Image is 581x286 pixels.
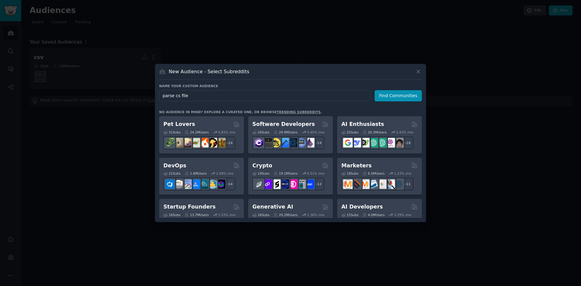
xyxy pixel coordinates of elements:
[274,213,297,217] div: 20.2M Users
[352,179,361,189] img: bigseo
[360,138,369,147] img: AItoolsCatalog
[216,138,225,147] img: dogbreed
[185,213,208,217] div: 13.7M Users
[174,138,183,147] img: ballpython
[159,110,322,114] div: No audience in mind? Explore a curated one, or browse .
[297,138,306,147] img: AskComputerScience
[185,130,208,134] div: 24.2M Users
[208,138,217,147] img: PetAdvice
[182,138,192,147] img: leopardgeckos
[271,138,281,147] img: learnjavascript
[277,110,320,114] a: trending subreddits
[165,138,175,147] img: herpetology
[369,138,378,147] img: chatgpt_promptDesign
[280,138,289,147] img: iOSProgramming
[252,171,269,176] div: 19 Sub s
[191,179,200,189] img: DevOpsLinks
[377,179,386,189] img: googleads
[199,179,208,189] img: platformengineering
[363,213,385,217] div: 4.0M Users
[163,130,180,134] div: 31 Sub s
[394,138,403,147] img: ArtificalIntelligence
[401,178,413,190] div: + 11
[396,130,413,134] div: 2.43 % /mo
[341,171,358,176] div: 18 Sub s
[274,171,297,176] div: 19.1M Users
[218,130,235,134] div: 0.83 % /mo
[163,162,186,169] h2: DevOps
[252,162,272,169] h2: Crypto
[274,130,297,134] div: 29.9M Users
[341,162,372,169] h2: Marketers
[377,138,386,147] img: chatgpt_prompts_
[199,138,208,147] img: cockatiel
[394,171,412,176] div: 1.23 % /mo
[312,178,324,190] div: + 12
[216,171,234,176] div: 2.08 % /mo
[401,136,413,149] div: + 18
[163,203,215,211] h2: Startup Founders
[223,178,235,190] div: + 14
[288,179,297,189] img: defiblockchain
[386,138,395,147] img: OpenAIDev
[271,179,281,189] img: ethstaker
[252,203,293,211] h2: Generative AI
[216,179,225,189] img: PlatformEngineers
[288,138,297,147] img: reactnative
[341,130,358,134] div: 25 Sub s
[341,120,384,128] h2: AI Enthusiasts
[163,213,180,217] div: 16 Sub s
[363,171,385,176] div: 6.5M Users
[280,179,289,189] img: web3
[252,120,315,128] h2: Software Developers
[182,179,192,189] img: Docker_DevOps
[352,138,361,147] img: DeepSeek
[159,90,370,101] input: Pick a short name, like "Digital Marketers" or "Movie-Goers"
[169,68,249,75] h3: New Audience - Select Subreddits
[394,213,412,217] div: 3.29 % /mo
[307,130,324,134] div: 0.45 % /mo
[394,179,403,189] img: OnlineMarketing
[297,179,306,189] img: CryptoNews
[185,171,207,176] div: 1.6M Users
[263,138,272,147] img: software
[305,179,314,189] img: defi_
[363,130,386,134] div: 20.3M Users
[252,130,269,134] div: 26 Sub s
[305,138,314,147] img: elixir
[218,213,235,217] div: 1.53 % /mo
[375,90,422,101] button: Find Communities
[252,213,269,217] div: 16 Sub s
[208,179,217,189] img: aws_cdk
[386,179,395,189] img: MarketingResearch
[312,136,324,149] div: + 19
[174,179,183,189] img: AWS_Certified_Experts
[360,179,369,189] img: AskMarketing
[307,171,324,176] div: 0.51 % /mo
[369,179,378,189] img: Emailmarketing
[163,171,180,176] div: 21 Sub s
[341,213,358,217] div: 15 Sub s
[165,179,175,189] img: azuredevops
[191,138,200,147] img: turtle
[343,138,353,147] img: GoogleGeminiAI
[163,120,195,128] h2: Pet Lovers
[223,136,235,149] div: + 24
[159,84,422,88] h3: Name your custom audience
[263,179,272,189] img: 0xPolygon
[254,138,264,147] img: csharp
[254,179,264,189] img: ethfinance
[343,179,353,189] img: content_marketing
[341,203,383,211] h2: AI Developers
[307,213,324,217] div: 1.36 % /mo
